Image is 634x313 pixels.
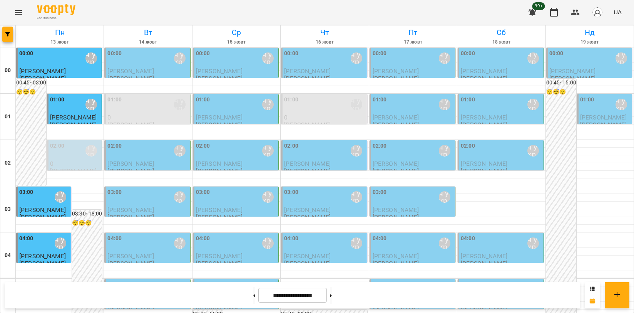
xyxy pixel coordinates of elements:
div: Мойсук Надія\ ма укр\шч укр\ https://us06web.zoom.us/j/84559859332 [616,99,627,110]
span: [PERSON_NAME] [373,252,419,260]
span: [PERSON_NAME] [580,114,627,121]
span: [PERSON_NAME] [196,114,243,121]
span: [PERSON_NAME] [284,160,331,167]
p: [PERSON_NAME] [373,214,419,220]
h6: 03:30 - 18:00 [72,210,102,218]
h6: 01 [5,113,11,121]
h6: 😴😴😴 [16,88,46,96]
label: 00:00 [196,49,210,58]
h6: Ср [194,27,279,39]
div: Мойсук Надія\ ма укр\шч укр\ https://us06web.zoom.us/j/84559859332 [174,52,186,64]
p: 0 [284,114,365,121]
span: 99+ [532,2,545,10]
h6: 13 жовт [17,39,102,46]
p: [PERSON_NAME] [107,75,154,82]
h6: Пн [17,27,102,39]
h6: 00:45 - 03:00 [16,79,46,87]
h6: 18 жовт [458,39,544,46]
label: 00:00 [284,49,298,58]
p: [PERSON_NAME] [107,260,154,267]
span: [PERSON_NAME] [461,252,507,260]
p: [PERSON_NAME] [196,121,243,128]
label: 00:00 [461,49,475,58]
span: [PERSON_NAME] [284,67,331,75]
h6: 😴😴😴 [546,88,576,96]
label: 01:00 [580,96,594,104]
span: [PERSON_NAME] [461,160,507,167]
label: 00:00 [19,49,33,58]
div: Мойсук Надія\ ма укр\шч укр\ https://us06web.zoom.us/j/84559859332 [439,145,450,156]
label: 01:00 [461,96,475,104]
p: [PERSON_NAME] [107,121,154,128]
label: 00:00 [549,49,564,58]
div: Мойсук Надія\ ма укр\шч укр\ https://us06web.zoom.us/j/84559859332 [439,191,450,203]
div: Мойсук Надія\ ма укр\шч укр\ https://us06web.zoom.us/j/84559859332 [527,237,539,249]
div: Мойсук Надія\ ма укр\шч укр\ https://us06web.zoom.us/j/84559859332 [351,237,362,249]
h6: 15 жовт [194,39,279,46]
span: [PERSON_NAME] [461,67,507,75]
p: [PERSON_NAME] [461,168,507,174]
label: 01:00 [196,96,210,104]
p: [PERSON_NAME] [196,260,243,267]
label: 04:00 [196,234,210,243]
span: [PERSON_NAME] [196,160,243,167]
span: [PERSON_NAME] [107,160,154,167]
span: [PERSON_NAME] [373,67,419,75]
div: Мойсук Надія\ ма укр\шч укр\ https://us06web.zoom.us/j/84559859332 [85,99,97,110]
button: UA [611,5,625,19]
div: Мойсук Надія\ ма укр\шч укр\ https://us06web.zoom.us/j/84559859332 [262,52,274,64]
p: [PERSON_NAME] [284,121,331,128]
p: [PERSON_NAME] [373,121,419,128]
div: Мойсук Надія\ ма укр\шч укр\ https://us06web.zoom.us/j/84559859332 [174,191,186,203]
img: Voopty Logo [37,4,75,15]
div: Мойсук Надія\ ма укр\шч укр\ https://us06web.zoom.us/j/84559859332 [55,191,66,203]
label: 02:00 [461,142,475,150]
label: 03:00 [373,188,387,197]
div: Мойсук Надія\ ма укр\шч укр\ https://us06web.zoom.us/j/84559859332 [262,145,274,156]
span: [PERSON_NAME] [196,206,243,214]
p: [PERSON_NAME] [549,75,596,82]
p: [PERSON_NAME] [373,168,419,174]
span: [PERSON_NAME] [107,206,154,214]
label: 03:00 [284,188,298,197]
div: Мойсук Надія\ ма укр\шч укр\ https://us06web.zoom.us/j/84559859332 [527,145,539,156]
label: 00:00 [373,49,387,58]
span: [PERSON_NAME] [196,252,243,260]
div: Мойсук Надія\ ма укр\шч укр\ https://us06web.zoom.us/j/84559859332 [351,52,362,64]
h6: Пт [370,27,456,39]
h6: Сб [458,27,544,39]
span: [PERSON_NAME] [50,114,97,121]
h6: 16 жовт [282,39,367,46]
h6: 14 жовт [105,39,191,46]
div: Мойсук Надія\ ма укр\шч укр\ https://us06web.zoom.us/j/84559859332 [527,99,539,110]
label: 03:00 [196,188,210,197]
label: 03:00 [19,188,33,197]
label: 04:00 [461,234,475,243]
div: Мойсук Надія\ ма укр\шч укр\ https://us06web.zoom.us/j/84559859332 [616,52,627,64]
p: [PERSON_NAME] [284,168,331,174]
p: [PERSON_NAME] [107,168,154,174]
div: Мойсук Надія\ ма укр\шч укр\ https://us06web.zoom.us/j/84559859332 [351,145,362,156]
label: 02:00 [107,142,122,150]
label: 01:00 [373,96,387,104]
div: Мойсук Надія\ ма укр\шч укр\ https://us06web.zoom.us/j/84559859332 [262,191,274,203]
span: [PERSON_NAME] [549,67,596,75]
p: [PERSON_NAME] [373,75,419,82]
h6: 😴😴😴 [72,219,102,227]
p: [PERSON_NAME] [580,121,627,128]
div: Мойсук Надія\ ма укр\шч укр\ https://us06web.zoom.us/j/84559859332 [439,99,450,110]
label: 02:00 [196,142,210,150]
h6: 19 жовт [547,39,632,46]
div: Мойсук Надія\ ма укр\шч укр\ https://us06web.zoom.us/j/84559859332 [174,99,186,110]
label: 02:00 [373,142,387,150]
span: [PERSON_NAME] [284,206,331,214]
label: 04:00 [19,234,33,243]
h6: 17 жовт [370,39,456,46]
label: 00:00 [107,49,122,58]
p: [PERSON_NAME] [50,168,97,174]
p: [PERSON_NAME] [19,214,66,220]
p: [PERSON_NAME] [50,121,97,128]
label: 04:00 [107,234,122,243]
span: [PERSON_NAME] [19,252,66,260]
label: 04:00 [284,234,298,243]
